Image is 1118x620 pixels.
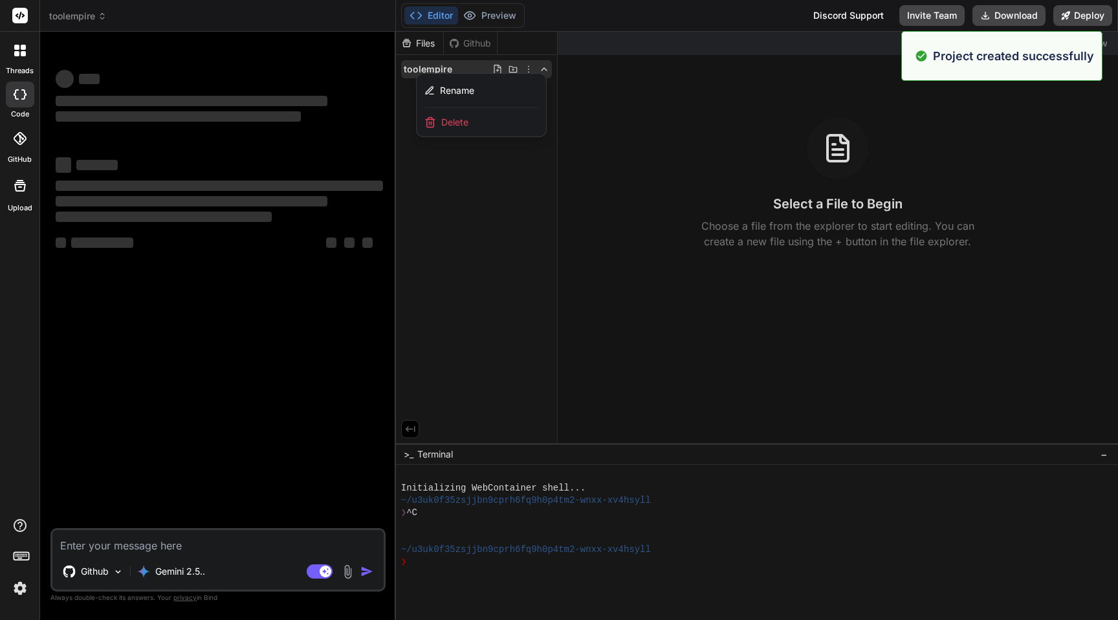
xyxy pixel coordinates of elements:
img: settings [9,577,31,599]
img: Pick Models [113,566,124,577]
span: ‌ [56,212,272,222]
p: Always double-check its answers. Your in Bind [50,592,386,604]
span: ‌ [326,238,336,248]
p: Project created successfully [933,47,1094,65]
span: toolempire [49,10,107,23]
p: Gemini 2.5.. [155,565,205,578]
span: Delete [441,116,468,129]
span: ‌ [56,96,327,106]
img: attachment [340,564,355,579]
span: ‌ [71,238,133,248]
button: Deploy [1053,5,1112,26]
span: ‌ [56,70,74,88]
button: Download [972,5,1046,26]
button: Invite Team [899,5,965,26]
label: code [11,109,29,120]
img: Gemini 2.5 Pro [137,565,150,578]
span: ‌ [79,74,100,84]
span: ‌ [344,238,355,248]
label: Upload [8,203,32,214]
span: Rename [440,84,474,97]
p: Github [81,565,109,578]
span: ‌ [56,196,327,206]
span: ‌ [56,111,301,122]
span: ‌ [76,160,118,170]
button: Editor [404,6,458,25]
label: threads [6,65,34,76]
img: alert [915,47,928,65]
div: Discord Support [806,5,892,26]
img: icon [360,565,373,578]
label: GitHub [8,154,32,165]
button: Preview [458,6,521,25]
span: ‌ [56,181,383,191]
span: privacy [173,593,197,601]
span: ‌ [362,238,373,248]
span: ‌ [56,157,71,173]
span: ‌ [56,238,66,248]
